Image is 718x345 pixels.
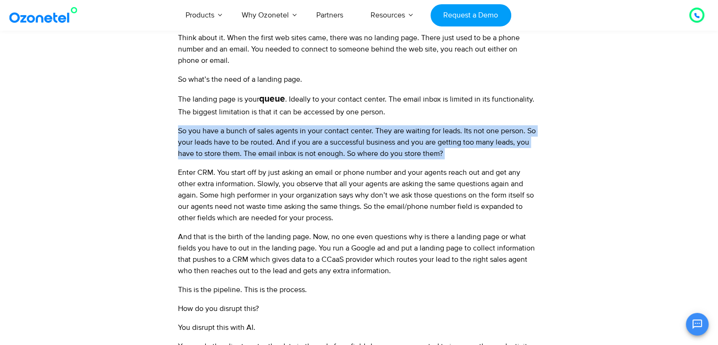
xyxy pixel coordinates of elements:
[178,303,536,314] p: How do you disrupt this?
[178,284,536,295] p: This is the pipeline. This is the process.
[431,4,511,26] a: Request a Demo
[178,231,536,276] p: And that is the birth of the landing page. Now, no one even questions why is there a landing page...
[178,93,536,118] p: The landing page is your . Ideally to your contact center. The email inbox is limited in its func...
[178,125,536,159] p: So you have a bunch of sales agents in your contact center. They are waiting for leads. Its not o...
[178,167,536,224] p: Enter CRM. You start off by just asking an email or phone number and your agents reach out and ge...
[259,95,285,103] strong: queue
[178,74,536,85] p: So what’s the need of a landing page.
[178,322,536,333] p: You disrupt this with AI.
[686,313,709,336] button: Open chat
[178,32,536,66] p: Think about it. When the first web sites came, there was no landing page. There just used to be a...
